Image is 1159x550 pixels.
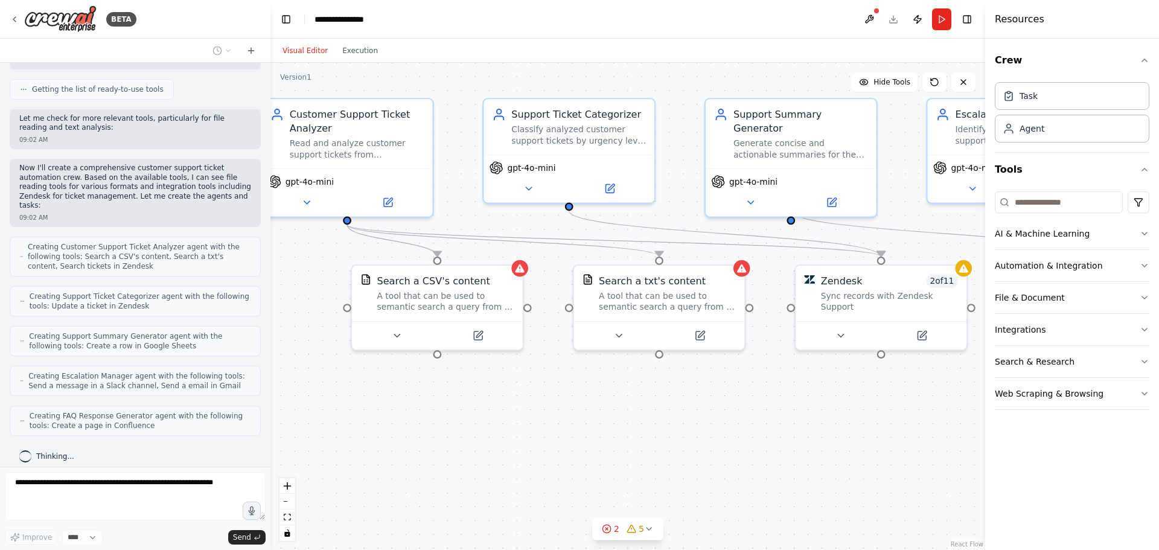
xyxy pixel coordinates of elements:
[351,264,524,351] div: CSVSearchToolSearch a CSV's contentA tool that can be used to semantic search a query from a CSV'...
[794,264,968,351] div: ZendeskZendesk2of11Sync records with Zendesk Support
[733,107,868,135] div: Support Summary Generator
[22,532,52,542] span: Improve
[30,411,251,430] span: Creating FAQ Response Generator agent with the following tools: Create a page in Confluence
[995,12,1044,27] h4: Resources
[32,85,164,94] span: Getting the list of ready-to-use tools
[1020,90,1038,102] div: Task
[821,274,863,288] div: Zendesk
[290,107,424,135] div: Customer Support Ticket Analyzer
[286,176,334,187] span: gpt-4o-mini
[956,124,1090,147] div: Identify critical and urgent support tickets that require immediate escalation to senior support ...
[19,135,251,144] div: 09:02 AM
[599,274,706,288] div: Search a txt's content
[583,274,593,285] img: TXTSearchTool
[348,194,427,211] button: Open in side panel
[275,43,335,58] button: Visual Editor
[995,378,1149,409] button: Web Scraping & Browsing
[233,532,251,542] span: Send
[704,98,878,218] div: Support Summary GeneratorGenerate concise and actionable summaries for the support team based on ...
[995,314,1149,345] button: Integrations
[290,138,424,161] div: Read and analyze customer support tickets from {ticket_source}, extracting key information such a...
[439,327,517,344] button: Open in side panel
[279,525,295,541] button: toggle interactivity
[279,478,295,541] div: React Flow controls
[360,274,371,285] img: CSVSearchTool
[804,274,815,285] img: Zendesk
[729,176,777,187] span: gpt-4o-mini
[995,346,1149,377] button: Search & Research
[926,98,1099,204] div: Escalation ManagerIdentify critical and urgent support tickets that require immediate escalation ...
[340,225,888,257] g: Edge from 9dc97367-d700-493e-8e0c-f4c899946d2e to 991eb844-bd30-4a8e-929b-df1bdc7cce99
[482,98,656,204] div: Support Ticket CategorizerClassify analyzed customer support tickets by urgency level (critical, ...
[995,282,1149,313] button: File & Document
[261,98,434,218] div: Customer Support Ticket AnalyzerRead and analyze customer support tickets from {ticket_source}, e...
[995,250,1149,281] button: Automation & Integration
[852,72,918,92] button: Hide Tools
[821,290,958,313] div: Sync records with Zendesk Support
[30,292,251,311] span: Creating Support Ticket Categorizer agent with the following tools: Update a ticket in Zendesk
[1020,123,1044,135] div: Agent
[335,43,385,58] button: Execution
[599,290,736,313] div: A tool that can be used to semantic search a query from a txt's content.
[614,523,619,535] span: 2
[5,472,266,520] textarea: To enrich screen reader interactions, please activate Accessibility in Grammarly extension settings
[995,43,1149,77] button: Crew
[995,153,1149,187] button: Tools
[377,290,514,313] div: A tool that can be used to semantic search a query from a CSV's content.
[28,371,251,391] span: Creating Escalation Manager agent with the following tools: Send a message in a Slack channel, Se...
[951,541,983,548] a: React Flow attribution
[660,327,739,344] button: Open in side panel
[228,530,266,545] button: Send
[208,43,237,58] button: Switch to previous chat
[340,225,444,257] g: Edge from 9dc97367-d700-493e-8e0c-f4c899946d2e to 23b00b3d-c9b7-4e68-8e9b-1bb38dd42318
[511,107,646,121] div: Support Ticket Categorizer
[243,502,261,520] button: Click to speak your automation idea
[995,77,1149,152] div: Crew
[995,218,1149,249] button: AI & Machine Learning
[278,11,295,28] button: Hide left sidebar
[956,107,1090,121] div: Escalation Manager
[873,77,910,87] span: Hide Tools
[19,114,251,133] p: Let me check for more relevant tools, particularly for file reading and text analysis:
[377,274,490,288] div: Search a CSV's content
[279,494,295,510] button: zoom out
[733,138,868,161] div: Generate concise and actionable summaries for the support team based on categorized tickets. Iden...
[793,194,871,211] button: Open in side panel
[29,331,251,351] span: Creating Support Summary Generator agent with the following tools: Create a row in Google Sheets
[5,529,57,545] button: Improve
[314,13,375,25] nav: breadcrumb
[279,478,295,494] button: zoom in
[926,274,958,288] span: Number of enabled actions
[507,162,555,173] span: gpt-4o-mini
[562,211,888,257] g: Edge from 825f14ea-2521-4168-aa8c-9818ef3222bc to 991eb844-bd30-4a8e-929b-df1bdc7cce99
[511,124,646,147] div: Classify analyzed customer support tickets by urgency level (critical, high, medium, low) and top...
[784,211,1110,257] g: Edge from 9277f25c-4726-47b0-a639-dc5c580909c8 to a3dbdb50-90f1-4ccd-90f9-94f4f8c6d2a1
[36,452,74,461] span: Thinking...
[28,242,251,271] span: Creating Customer Support Ticket Analyzer agent with the following tools: Search a CSV's content,...
[241,43,261,58] button: Start a new chat
[592,518,663,540] button: 25
[19,164,251,211] p: Now I'll create a comprehensive customer support ticket automation crew. Based on the available t...
[883,327,961,344] button: Open in side panel
[951,162,1000,173] span: gpt-4o-mini
[959,11,975,28] button: Hide right sidebar
[19,213,251,222] div: 09:02 AM
[995,187,1149,420] div: Tools
[639,523,644,535] span: 5
[570,181,649,197] button: Open in side panel
[280,72,311,82] div: Version 1
[24,5,97,33] img: Logo
[106,12,136,27] div: BETA
[279,510,295,525] button: fit view
[572,264,746,351] div: TXTSearchToolSearch a txt's contentA tool that can be used to semantic search a query from a txt'...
